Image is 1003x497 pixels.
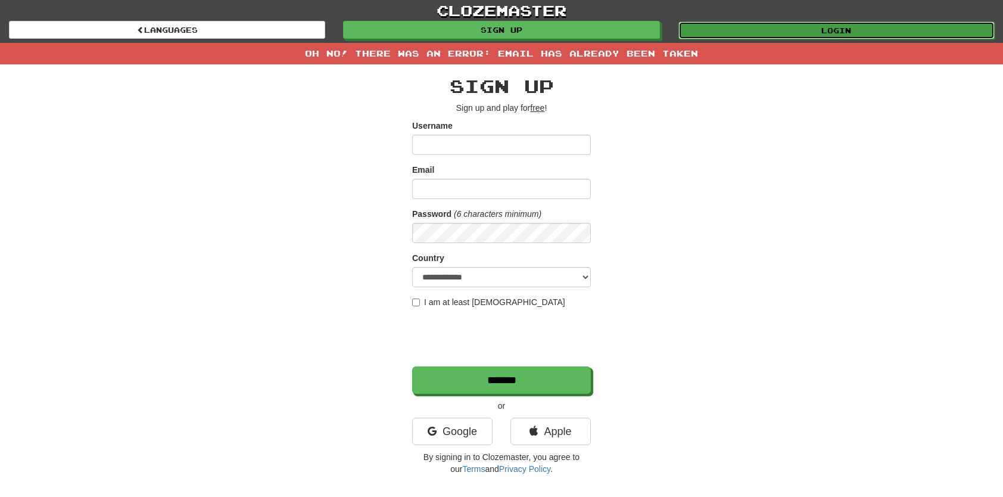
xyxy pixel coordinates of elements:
a: Apple [510,418,591,445]
p: By signing in to Clozemaster, you agree to our and . [412,451,591,475]
label: Country [412,252,444,264]
a: Privacy Policy [499,464,550,474]
label: Username [412,120,453,132]
iframe: reCAPTCHA [412,314,593,361]
label: Password [412,208,451,220]
p: Sign up and play for ! [412,102,591,114]
a: Sign up [343,21,659,39]
a: Terms [462,464,485,474]
h2: Sign up [412,76,591,96]
u: free [530,103,544,113]
a: Login [678,21,995,39]
a: Languages [9,21,325,39]
p: or [412,400,591,412]
input: I am at least [DEMOGRAPHIC_DATA] [412,299,420,306]
em: (6 characters minimum) [454,209,541,219]
label: Email [412,164,434,176]
label: I am at least [DEMOGRAPHIC_DATA] [412,296,565,308]
a: Google [412,418,493,445]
